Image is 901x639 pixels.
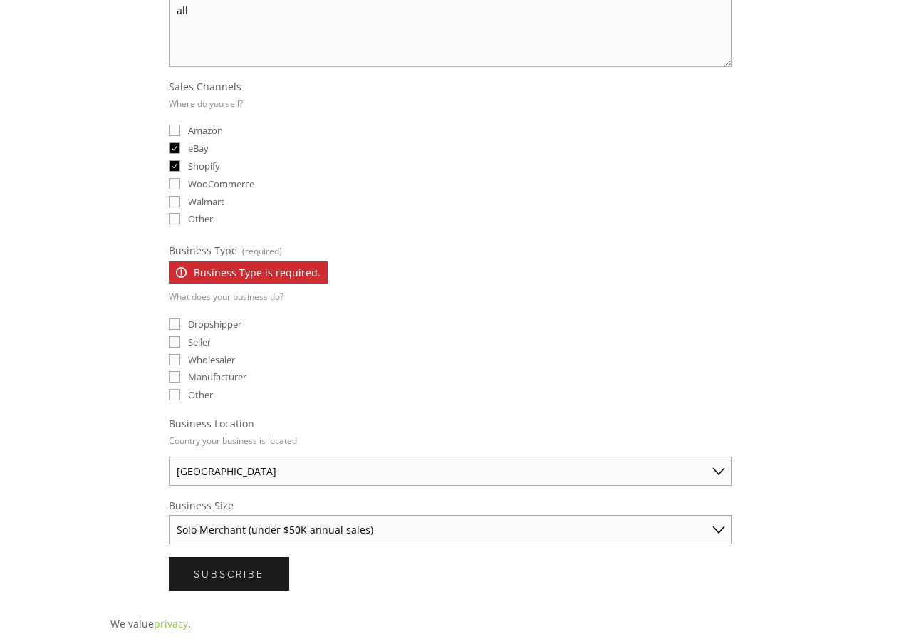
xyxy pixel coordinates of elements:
input: eBay [169,142,180,154]
input: Other [169,213,180,224]
span: Business Size [169,499,234,512]
span: Other [188,388,213,401]
span: Sales Channels [169,80,241,93]
span: WooCommerce [188,177,254,190]
input: Dropshipper [169,318,180,330]
span: Amazon [188,124,223,137]
p: Business Type is required. [169,261,328,284]
span: Subscribe [194,567,264,581]
input: Manufacturer [169,371,180,383]
p: What does your business do? [169,286,328,307]
span: (required) [242,241,282,261]
input: Walmart [169,196,180,207]
span: Walmart [188,195,224,208]
span: Shopify [188,160,220,172]
span: Other [188,212,213,225]
span: Business Type [169,244,237,257]
input: Amazon [169,125,180,136]
input: WooCommerce [169,178,180,189]
input: Other [169,389,180,400]
p: Country your business is located [169,430,297,451]
p: We value . [110,615,791,633]
span: Business Location [169,417,254,430]
span: Dropshipper [188,318,241,331]
a: privacy [154,617,188,630]
button: SubscribeSubscribe [169,557,289,591]
input: Seller [169,336,180,348]
span: eBay [188,142,209,155]
span: Manufacturer [188,370,246,383]
span: Seller [188,336,211,348]
input: Shopify [169,160,180,172]
select: Business Size [169,515,732,544]
p: Where do you sell? [169,93,243,114]
span: Wholesaler [188,353,235,366]
input: Wholesaler [169,354,180,365]
select: Business Location [169,457,732,486]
